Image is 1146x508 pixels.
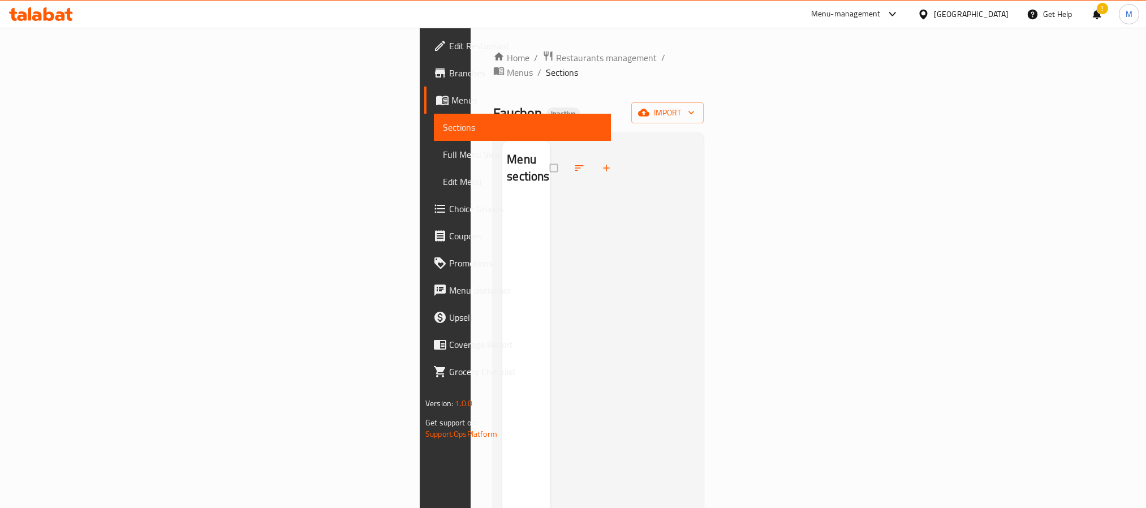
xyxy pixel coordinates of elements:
span: Menu disclaimer [449,283,602,297]
a: Coverage Report [424,331,611,358]
a: Promotions [424,249,611,277]
span: Branches [449,66,602,80]
span: Coupons [449,229,602,243]
a: Support.OpsPlatform [425,427,497,441]
span: Coverage Report [449,338,602,351]
a: Edit Menu [434,168,611,195]
span: Menus [451,93,602,107]
li: / [661,51,665,64]
a: Sections [434,114,611,141]
span: Version: [425,396,453,411]
span: Grocery Checklist [449,365,602,378]
a: Full Menu View [434,141,611,168]
span: M [1126,8,1132,20]
a: Menus [424,87,611,114]
span: Edit Menu [443,175,602,188]
span: Upsell [449,311,602,324]
span: Edit Restaurant [449,39,602,53]
span: Full Menu View [443,148,602,161]
nav: Menu sections [502,195,550,204]
span: 1.0.0 [455,396,472,411]
span: import [640,106,695,120]
span: Get support on: [425,415,477,430]
div: Menu-management [811,7,881,21]
button: import [631,102,704,123]
div: [GEOGRAPHIC_DATA] [934,8,1009,20]
button: Add section [594,156,621,180]
a: Branches [424,59,611,87]
span: Promotions [449,256,602,270]
span: Choice Groups [449,202,602,216]
a: Coupons [424,222,611,249]
a: Menu disclaimer [424,277,611,304]
span: Sections [443,120,602,134]
a: Edit Restaurant [424,32,611,59]
a: Upsell [424,304,611,331]
a: Choice Groups [424,195,611,222]
a: Grocery Checklist [424,358,611,385]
